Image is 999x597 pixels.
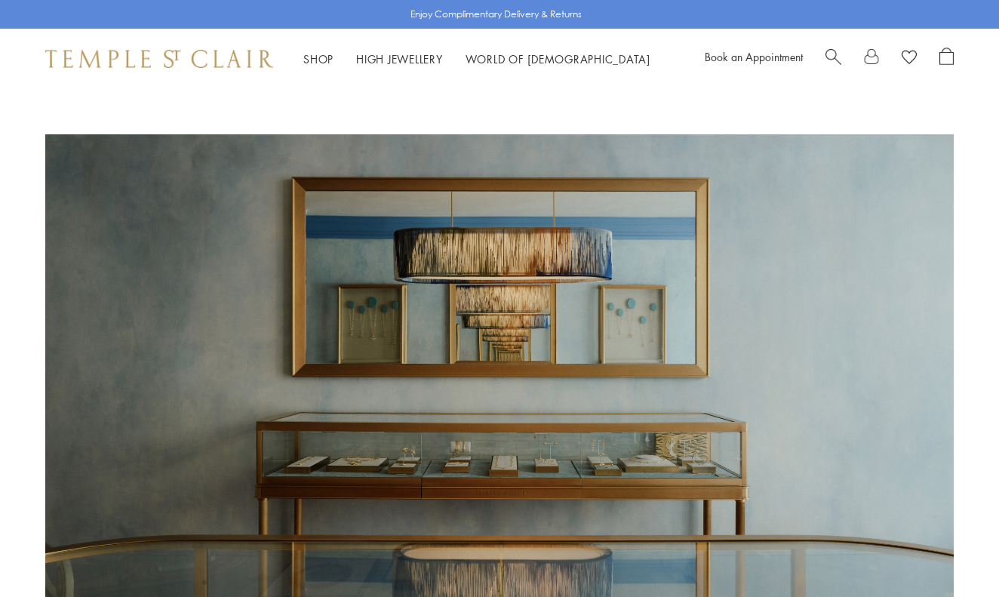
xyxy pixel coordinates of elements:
nav: Main navigation [303,50,650,69]
img: Temple St. Clair [45,50,273,68]
a: View Wishlist [902,48,917,70]
a: ShopShop [303,51,334,66]
a: Search [825,48,841,70]
a: Open Shopping Bag [939,48,954,70]
a: High JewelleryHigh Jewellery [356,51,443,66]
a: World of [DEMOGRAPHIC_DATA]World of [DEMOGRAPHIC_DATA] [466,51,650,66]
a: Book an Appointment [705,49,803,64]
p: Enjoy Complimentary Delivery & Returns [410,7,582,22]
